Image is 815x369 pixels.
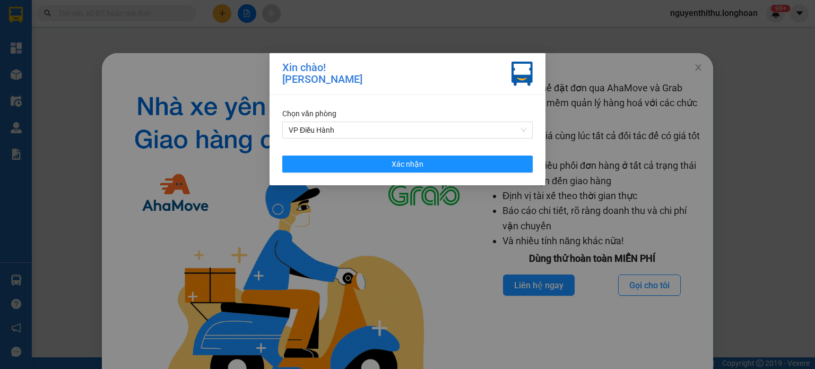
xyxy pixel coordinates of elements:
div: Xin chào! [PERSON_NAME] [282,62,362,86]
button: Xác nhận [282,156,533,173]
img: vxr-icon [511,62,533,86]
div: Chọn văn phòng [282,108,533,119]
span: Xác nhận [392,158,423,170]
span: VP Điều Hành [289,122,526,138]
